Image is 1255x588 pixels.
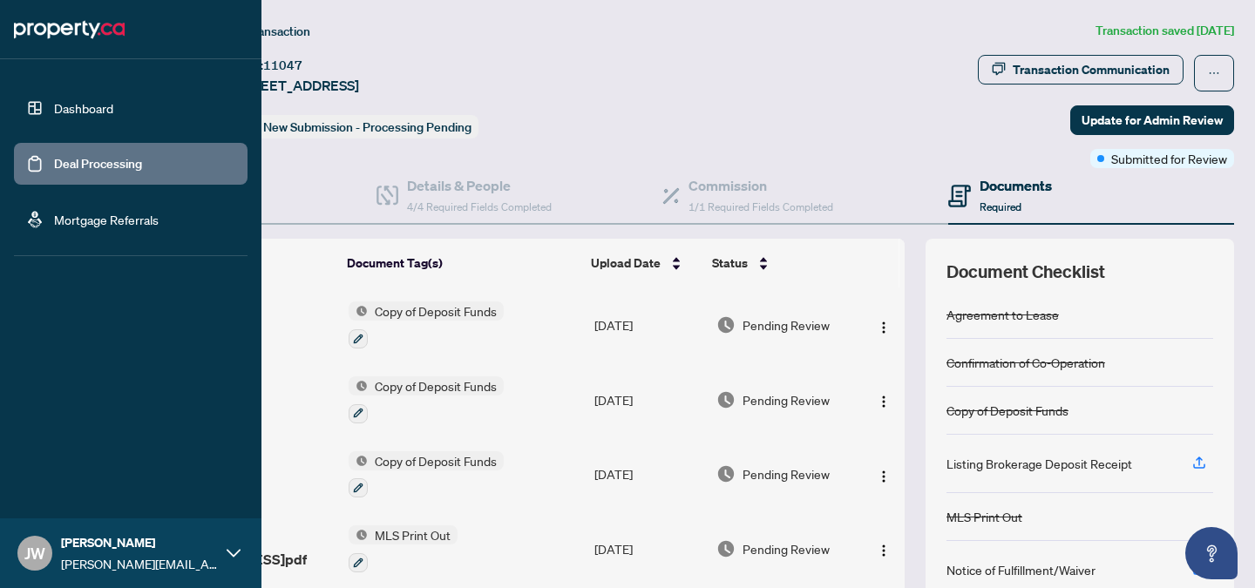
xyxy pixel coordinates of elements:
[54,156,142,172] a: Deal Processing
[349,376,368,395] img: Status Icon
[877,395,891,409] img: Logo
[716,464,736,483] img: Document Status
[877,544,891,558] img: Logo
[349,525,458,572] button: Status IconMLS Print Out
[587,511,709,586] td: [DATE]
[1082,106,1223,134] span: Update for Admin Review
[946,305,1059,324] div: Agreement to Lease
[689,175,833,196] h4: Commission
[716,315,736,335] img: Document Status
[870,460,898,488] button: Logo
[216,115,478,139] div: Status:
[340,239,585,287] th: Document Tag(s)
[54,100,113,116] a: Dashboard
[24,541,45,565] span: JW
[587,437,709,512] td: [DATE]
[407,175,552,196] h4: Details & People
[368,525,458,544] span: MLS Print Out
[349,525,368,544] img: Status Icon
[946,401,1068,420] div: Copy of Deposit Funds
[584,239,705,287] th: Upload Date
[946,507,1022,526] div: MLS Print Out
[349,376,504,423] button: Status IconCopy of Deposit Funds
[716,390,736,409] img: Document Status
[349,301,368,321] img: Status Icon
[216,75,359,96] span: C-[STREET_ADDRESS]
[689,200,833,213] span: 1/1 Required Fields Completed
[368,376,504,395] span: Copy of Deposit Funds
[407,200,552,213] span: 4/4 Required Fields Completed
[980,200,1021,213] span: Required
[705,239,857,287] th: Status
[263,119,471,135] span: New Submission - Processing Pending
[716,539,736,558] img: Document Status
[946,260,1105,284] span: Document Checklist
[61,554,218,573] span: [PERSON_NAME][EMAIL_ADDRESS][DOMAIN_NAME]
[368,451,504,470] span: Copy of Deposit Funds
[743,315,830,335] span: Pending Review
[946,560,1096,579] div: Notice of Fulfillment/Waiver
[946,454,1132,473] div: Listing Brokerage Deposit Receipt
[877,321,891,335] img: Logo
[587,362,709,437] td: [DATE]
[349,451,368,470] img: Status Icon
[1208,67,1220,79] span: ellipsis
[978,55,1184,84] button: Transaction Communication
[1096,21,1234,41] article: Transaction saved [DATE]
[1013,56,1170,84] div: Transaction Communication
[1070,105,1234,135] button: Update for Admin Review
[54,212,159,227] a: Mortgage Referrals
[870,535,898,563] button: Logo
[870,311,898,339] button: Logo
[743,539,830,558] span: Pending Review
[591,253,661,273] span: Upload Date
[946,353,1105,372] div: Confirmation of Co-Operation
[877,470,891,483] img: Logo
[712,253,748,273] span: Status
[349,301,504,348] button: Status IconCopy of Deposit Funds
[14,16,125,44] img: logo
[743,390,830,409] span: Pending Review
[870,386,898,414] button: Logo
[368,301,504,321] span: Copy of Deposit Funds
[263,57,302,73] span: 11047
[1185,527,1238,579] button: Open asap
[980,175,1052,196] h4: Documents
[587,287,709,362] td: [DATE]
[349,451,504,498] button: Status IconCopy of Deposit Funds
[1111,149,1227,168] span: Submitted for Review
[61,533,218,552] span: [PERSON_NAME]
[743,464,830,483] span: Pending Review
[217,24,310,39] span: View Transaction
